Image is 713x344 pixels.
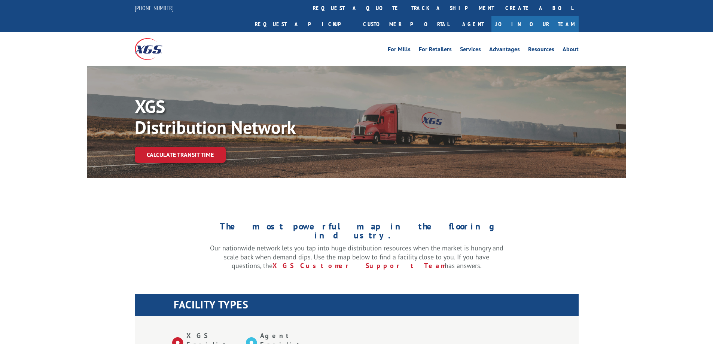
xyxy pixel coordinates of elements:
[528,46,554,55] a: Resources
[174,299,579,314] h1: FACILITY TYPES
[135,96,359,138] p: XGS Distribution Network
[249,16,357,32] a: Request a pickup
[489,46,520,55] a: Advantages
[388,46,411,55] a: For Mills
[563,46,579,55] a: About
[135,4,174,12] a: [PHONE_NUMBER]
[419,46,452,55] a: For Retailers
[272,261,445,270] a: XGS Customer Support Team
[491,16,579,32] a: Join Our Team
[135,147,226,163] a: Calculate transit time
[210,244,503,270] p: Our nationwide network lets you tap into huge distribution resources when the market is hungry an...
[210,222,503,244] h1: The most powerful map in the flooring industry.
[455,16,491,32] a: Agent
[357,16,455,32] a: Customer Portal
[460,46,481,55] a: Services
